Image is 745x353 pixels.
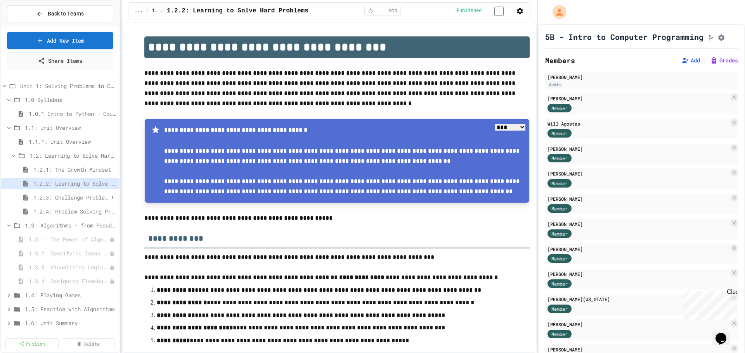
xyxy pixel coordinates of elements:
button: Grades [710,57,738,64]
div: [PERSON_NAME] [547,220,729,227]
span: Member [551,180,568,187]
span: Member [551,331,568,338]
div: [PERSON_NAME] [547,170,729,177]
span: min [389,8,397,14]
div: Admin [547,81,562,88]
span: Member [551,230,568,237]
button: Add [681,57,700,64]
span: 1.3.1: The Power of Algorithms [29,235,109,243]
span: 1.2: Learning to Solve Hard Problems [29,152,116,160]
div: Unpublished [109,265,115,270]
span: 1.2.1: The Growth Mindset [33,165,116,174]
span: 1.3.4: Designing Flowcharts [29,277,109,285]
h2: Members [545,55,575,66]
iframe: chat widget [681,288,737,321]
h1: 5B - Intro to Computer Programming [545,31,703,42]
span: / [146,8,149,14]
button: Assignment Settings [717,32,725,41]
button: Back to Teams [7,5,113,22]
div: Will Agostas [547,120,729,127]
div: Content is published and visible to students [457,6,513,15]
span: Member [551,130,568,137]
button: More options [109,194,116,201]
span: Published [457,8,482,14]
div: [PERSON_NAME] [547,74,736,81]
div: [PERSON_NAME] [547,95,729,102]
span: 1.2.4: Problem Solving Practice [33,207,116,215]
a: Delete [62,338,115,349]
input: publish toggle [485,7,513,16]
div: Unpublished [109,251,115,256]
span: Back to Teams [48,10,84,18]
span: 1.1.1: Unit Overview [29,138,116,146]
span: Member [551,280,568,287]
span: 1.4: Playing Games [25,291,116,299]
button: Click to see fork details [707,32,714,41]
div: Chat with us now!Close [3,3,54,49]
span: Member [551,205,568,212]
span: Unit 1: Solving Problems in Computer Science [20,82,116,90]
span: 1.2.2: Learning to Solve Hard Problems [33,179,116,188]
div: Unpublished [109,237,115,242]
span: Member [551,105,568,112]
span: ... [135,8,143,14]
div: [PERSON_NAME] [547,321,729,328]
span: 1.2.3: Challenge Problem - The Bridge [33,193,109,201]
span: Member [551,305,568,312]
div: [PERSON_NAME] [547,195,729,202]
span: Member [551,155,568,162]
span: / [161,8,164,14]
a: Add New Item [7,32,113,49]
span: 1.5: Practice with Algorithms [25,305,116,313]
div: Unpublished [109,279,115,284]
div: [PERSON_NAME] [547,246,729,253]
span: 1.3: Algorithms - from Pseudocode to Flowcharts [25,221,116,229]
div: [PERSON_NAME] [547,145,729,152]
iframe: chat widget [712,322,737,345]
span: 1.2: Learning to Solve Hard Problems [152,8,158,14]
span: | [703,56,707,65]
span: 1.1: Unit Overview [25,124,116,132]
span: 1.0 Syllabus [25,96,116,104]
div: [PERSON_NAME][US_STATE] [547,296,729,303]
div: [PERSON_NAME] [547,346,729,353]
span: Member [551,255,568,262]
span: 1.2.2: Learning to Solve Hard Problems [167,6,308,15]
span: 1.3.3: Visualizing Logic with Flowcharts [29,263,109,271]
a: Share Items [7,52,113,69]
span: 1.3.2: Specifying Ideas with Pseudocode [29,249,109,257]
div: [PERSON_NAME] [547,270,729,277]
span: 1.0.1 Intro to Python - Course Syllabus [29,110,116,118]
a: Publish [5,338,59,349]
div: My Account [544,3,568,21]
span: 1.6: Unit Summary [25,319,116,327]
